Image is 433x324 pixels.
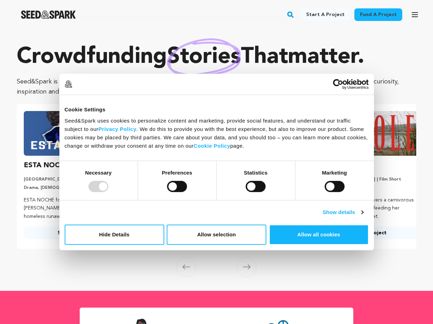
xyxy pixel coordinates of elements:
[301,8,350,21] a: Start a project
[17,77,416,97] p: Seed&Spark is where creators and audiences work together to bring incredible new projects to life...
[323,208,363,216] a: Show details
[288,46,358,68] span: matter
[65,224,164,245] button: Hide Details
[269,224,369,245] button: Allow all cookies
[322,170,347,176] strong: Marketing
[85,170,112,176] strong: Necessary
[167,224,266,245] button: Allow selection
[24,177,143,182] p: [GEOGRAPHIC_DATA], [US_STATE] | Film Short
[354,8,402,21] a: Fund a project
[65,117,369,150] div: Seed&Spark uses cookies to personalize content and marketing, provide social features, and unders...
[244,170,268,176] strong: Statistics
[99,126,137,132] a: Privacy Policy
[21,10,76,19] a: Seed&Spark Homepage
[17,43,416,71] p: Crowdfunding that .
[194,143,230,149] a: Cookie Policy
[24,185,143,191] p: Drama, [DEMOGRAPHIC_DATA]
[65,80,72,88] img: logo
[21,10,76,19] img: Seed&Spark Logo Dark Mode
[167,38,241,76] img: hand sketched image
[65,105,369,114] div: Cookie Settings
[308,79,369,89] a: Usercentrics Cookiebot - opens in a new window
[24,111,143,156] img: ESTA NOCHE image
[24,160,69,171] h3: ESTA NOCHE
[162,170,192,176] strong: Preferences
[24,227,143,239] a: Support this project
[24,196,143,221] p: ESTA NOCHE follows [DEMOGRAPHIC_DATA] [PERSON_NAME], a [DEMOGRAPHIC_DATA], homeless runaway, conf...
